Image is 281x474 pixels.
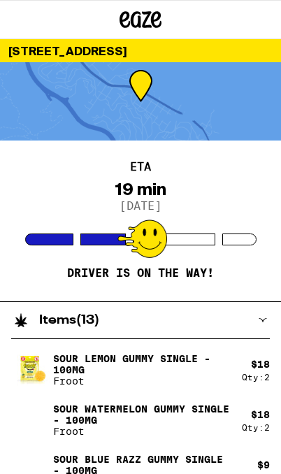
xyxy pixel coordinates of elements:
div: 19 min [115,180,166,199]
p: Sour Watermelon Gummy Single - 100mg [53,403,231,426]
img: Sour Lemon Gummy Single - 100mg [11,354,50,386]
p: Froot [53,426,231,437]
p: Sour Lemon Gummy Single - 100mg [53,353,231,375]
p: Driver is on the way! [67,266,214,280]
img: Sour Watermelon Gummy Single - 100mg [11,401,50,440]
h2: Items ( 13 ) [39,314,99,326]
div: Qty: 2 [242,373,270,382]
p: [DATE] [120,199,161,213]
span: Hi. Need any help? [10,10,115,24]
div: $ 18 [251,409,270,420]
div: Qty: 2 [242,423,270,432]
p: Froot [53,375,231,387]
h2: ETA [130,161,151,173]
div: $ 9 [257,459,270,471]
div: $ 18 [251,359,270,370]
